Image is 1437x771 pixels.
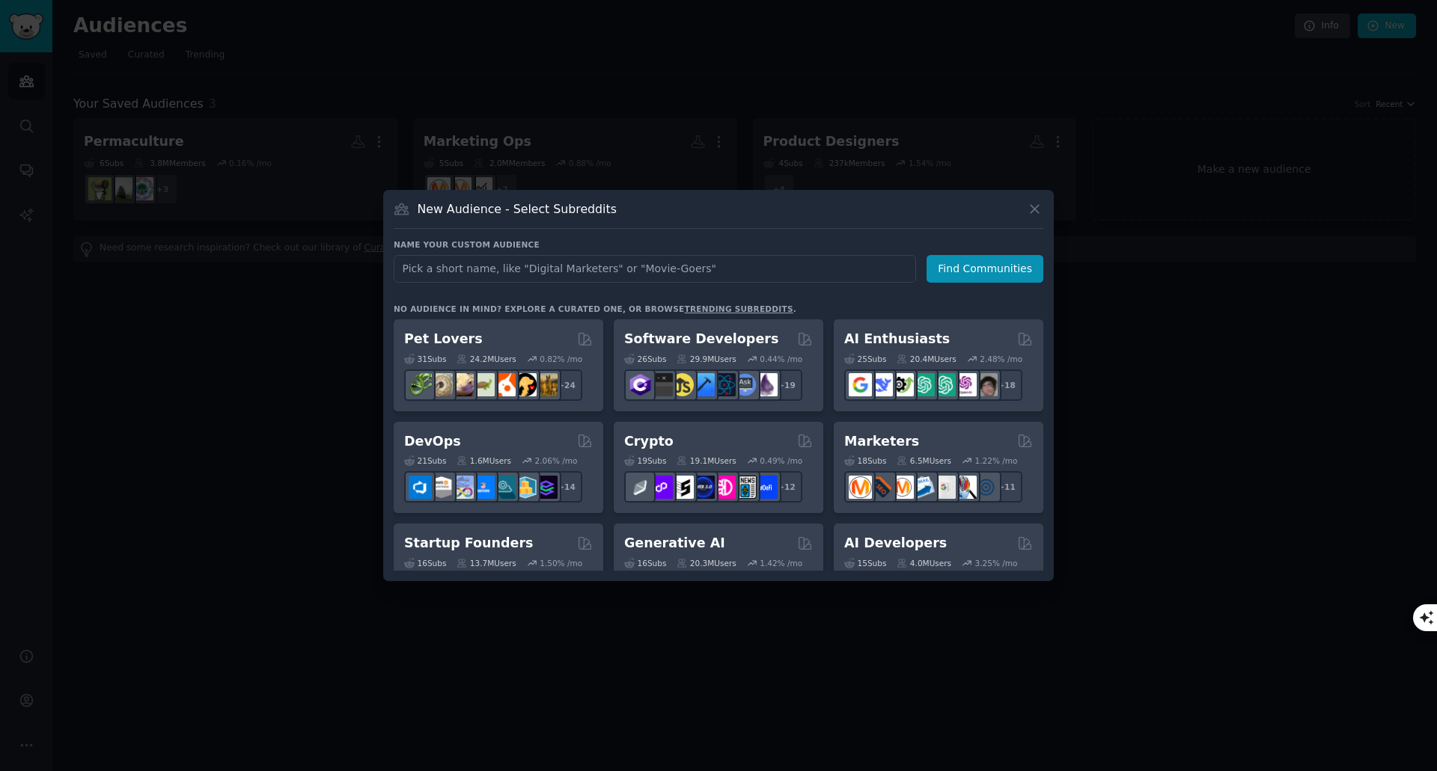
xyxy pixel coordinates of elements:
div: 2.06 % /mo [535,455,578,466]
img: PlatformEngineers [534,476,558,499]
img: azuredevops [409,476,432,499]
img: DevOpsLinks [472,476,495,499]
div: 21 Sub s [404,455,446,466]
img: chatgpt_promptDesign [912,373,935,396]
img: 0xPolygon [650,476,673,499]
h3: New Audience - Select Subreddits [418,201,617,217]
div: 15 Sub s [844,558,886,568]
img: bigseo [870,476,893,499]
div: 31 Sub s [404,354,446,364]
h2: Software Developers [624,330,778,348]
img: MarketingResearch [954,476,977,499]
img: platformengineering [492,476,516,499]
h2: Marketers [844,432,919,451]
img: AWS_Certified_Experts [430,476,453,499]
img: web3 [692,476,715,499]
div: + 11 [991,471,1022,503]
div: + 14 [551,471,582,503]
img: ballpython [430,373,453,396]
div: + 24 [551,369,582,401]
button: Find Communities [927,255,1043,283]
div: 0.49 % /mo [760,455,802,466]
div: 0.82 % /mo [540,354,582,364]
div: 6.5M Users [897,455,951,466]
h2: Generative AI [624,534,725,553]
img: OnlineMarketing [974,476,998,499]
div: 20.3M Users [677,558,736,568]
div: 3.25 % /mo [975,558,1018,568]
img: reactnative [713,373,736,396]
img: chatgpt_prompts_ [933,373,956,396]
img: iOSProgramming [692,373,715,396]
img: AskMarketing [891,476,914,499]
img: aws_cdk [513,476,537,499]
img: elixir [754,373,778,396]
img: herpetology [409,373,432,396]
img: defi_ [754,476,778,499]
img: ethfinance [629,476,652,499]
div: 24.2M Users [457,354,516,364]
div: 16 Sub s [404,558,446,568]
img: AItoolsCatalog [891,373,914,396]
div: 25 Sub s [844,354,886,364]
div: 0.44 % /mo [760,354,802,364]
div: 29.9M Users [677,354,736,364]
img: Emailmarketing [912,476,935,499]
img: DeepSeek [870,373,893,396]
img: turtle [472,373,495,396]
div: 1.6M Users [457,455,511,466]
img: Docker_DevOps [451,476,474,499]
img: defiblockchain [713,476,736,499]
h2: Pet Lovers [404,330,483,348]
img: ArtificalIntelligence [974,373,998,396]
img: googleads [933,476,956,499]
input: Pick a short name, like "Digital Marketers" or "Movie-Goers" [394,255,916,283]
img: content_marketing [849,476,872,499]
div: 1.42 % /mo [760,558,802,568]
img: ethstaker [671,476,694,499]
h2: AI Enthusiasts [844,330,950,348]
h2: Crypto [624,432,674,451]
div: 18 Sub s [844,455,886,466]
img: cockatiel [492,373,516,396]
h3: Name your custom audience [394,239,1043,250]
img: CryptoNews [733,476,757,499]
img: software [650,373,673,396]
div: 1.50 % /mo [540,558,582,568]
img: OpenAIDev [954,373,977,396]
div: 1.22 % /mo [975,455,1018,466]
img: PetAdvice [513,373,537,396]
img: leopardgeckos [451,373,474,396]
div: No audience in mind? Explore a curated one, or browse . [394,304,796,314]
div: 26 Sub s [624,354,666,364]
div: 13.7M Users [457,558,516,568]
a: trending subreddits [684,304,793,313]
h2: Startup Founders [404,534,533,553]
img: dogbreed [534,373,558,396]
div: 19 Sub s [624,455,666,466]
h2: DevOps [404,432,461,451]
div: 16 Sub s [624,558,666,568]
div: 20.4M Users [897,354,956,364]
img: GoogleGeminiAI [849,373,872,396]
h2: AI Developers [844,534,947,553]
img: learnjavascript [671,373,694,396]
div: + 19 [771,369,802,401]
div: 2.48 % /mo [980,354,1022,364]
img: csharp [629,373,652,396]
div: + 18 [991,369,1022,401]
div: 19.1M Users [677,455,736,466]
img: AskComputerScience [733,373,757,396]
div: + 12 [771,471,802,503]
div: 4.0M Users [897,558,951,568]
